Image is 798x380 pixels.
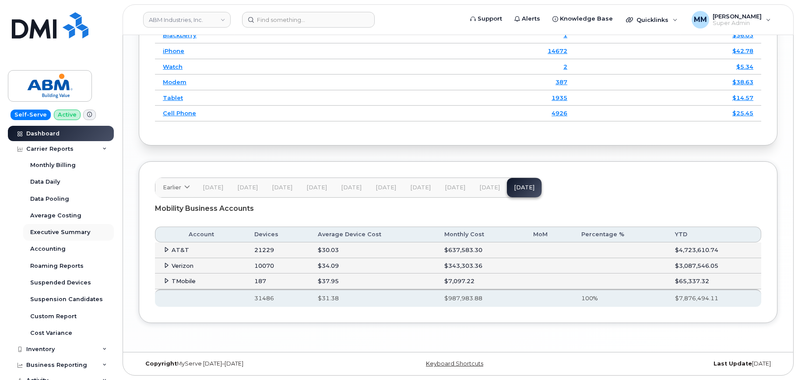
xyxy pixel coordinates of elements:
[272,184,292,191] span: [DATE]
[310,273,436,289] td: $37.95
[163,183,181,192] span: Earlier
[237,184,258,191] span: [DATE]
[163,78,186,85] a: Modem
[522,14,540,23] span: Alerts
[436,258,525,274] td: $343,303.36
[410,184,431,191] span: [DATE]
[563,63,567,70] a: 2
[163,32,197,39] a: Blackberry
[436,273,525,289] td: $7,097.22
[181,227,246,242] th: Account
[172,246,189,253] span: AT&T
[426,360,483,367] a: Keyboard Shortcuts
[667,227,761,242] th: YTD
[552,110,567,117] a: 4926
[436,242,525,258] td: $637,583.30
[560,14,613,23] span: Knowledge Base
[341,184,362,191] span: [DATE]
[563,32,567,39] a: 1
[686,11,777,28] div: Michael Merced
[732,32,753,39] a: $36.03
[145,360,177,367] strong: Copyright
[508,10,546,28] a: Alerts
[620,11,684,28] div: Quicklinks
[667,258,761,274] td: $3,087,546.05
[203,184,223,191] span: [DATE]
[713,20,762,27] span: Super Admin
[172,262,193,269] span: Verizon
[714,360,752,367] strong: Last Update
[713,13,762,20] span: [PERSON_NAME]
[246,227,310,242] th: Devices
[552,94,567,101] a: 1935
[163,110,196,117] a: Cell Phone
[732,78,753,85] a: $38.63
[479,184,500,191] span: [DATE]
[376,184,396,191] span: [DATE]
[172,277,196,284] span: TMobile
[736,63,753,70] a: $5.34
[546,10,619,28] a: Knowledge Base
[694,14,707,25] span: MM
[636,16,668,23] span: Quicklinks
[464,10,508,28] a: Support
[163,63,183,70] a: Watch
[163,47,184,54] a: iPhone
[548,47,567,54] a: 14672
[139,360,352,367] div: MyServe [DATE]–[DATE]
[155,198,761,220] div: Mobility Business Accounts
[310,289,436,307] th: $31.38
[246,242,310,258] td: 21229
[667,289,761,307] th: $7,876,494.11
[310,227,436,242] th: Average Device Cost
[732,110,753,117] a: $25.45
[445,184,465,191] span: [DATE]
[436,289,525,307] th: $987,983.88
[155,178,196,197] a: Earlier
[436,227,525,242] th: Monthly Cost
[246,258,310,274] td: 10070
[246,289,310,307] th: 31486
[310,242,436,258] td: $30.03
[478,14,502,23] span: Support
[565,360,777,367] div: [DATE]
[732,94,753,101] a: $14.57
[525,227,573,242] th: MoM
[306,184,327,191] span: [DATE]
[667,242,761,258] td: $4,723,610.74
[143,12,231,28] a: ABM Industries, Inc.
[573,289,667,307] th: 100%
[246,273,310,289] td: 187
[163,94,183,101] a: Tablet
[555,78,567,85] a: 387
[573,227,667,242] th: Percentage %
[667,273,761,289] td: $65,337.32
[242,12,375,28] input: Find something...
[732,47,753,54] a: $42.78
[310,258,436,274] td: $34.09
